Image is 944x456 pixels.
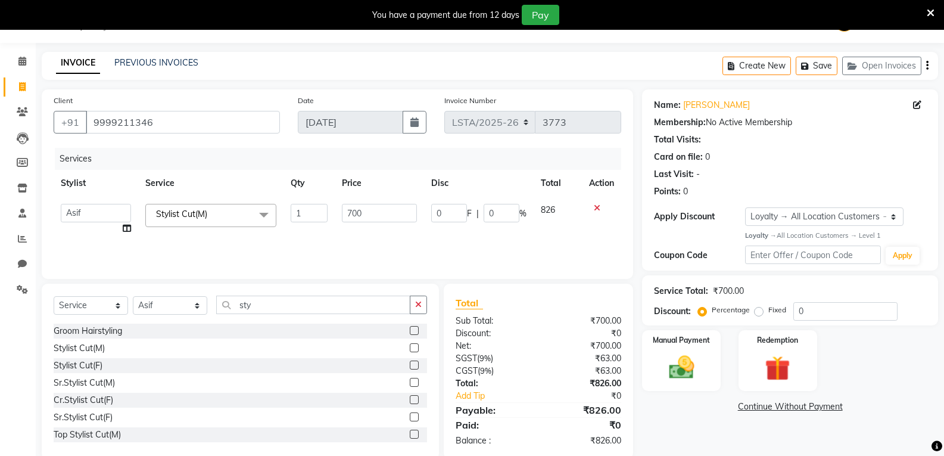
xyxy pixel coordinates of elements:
button: +91 [54,111,87,134]
div: ₹63.00 [538,365,630,377]
span: Stylist Cut(M) [156,209,207,219]
div: ₹0 [538,327,630,340]
div: Name: [654,99,681,111]
strong: Loyalty → [745,231,777,240]
div: No Active Membership [654,116,926,129]
div: 0 [705,151,710,163]
div: Sr.Stylist Cut(M) [54,377,115,389]
span: F [467,207,472,220]
div: ₹700.00 [538,315,630,327]
button: Apply [886,247,920,265]
label: Client [54,95,73,106]
th: Price [335,170,423,197]
span: % [519,207,526,220]
div: ₹826.00 [538,377,630,390]
div: Apply Discount [654,210,744,223]
div: Service Total: [654,285,708,297]
th: Action [582,170,621,197]
div: Services [55,148,630,170]
div: ₹700.00 [713,285,744,297]
span: | [476,207,479,220]
div: Payable: [447,403,538,417]
input: Search or Scan [216,296,410,314]
a: INVOICE [56,52,100,74]
div: Coupon Code [654,249,744,262]
div: Groom Hairstyling [54,325,122,337]
div: Total: [447,377,538,390]
div: Points: [654,185,681,198]
img: _cash.svg [661,353,702,382]
a: x [207,209,213,219]
div: Cr.Stylist Cut(F) [54,394,113,407]
div: Membership: [654,116,706,129]
div: All Location Customers → Level 1 [745,231,926,241]
div: Sub Total: [447,315,538,327]
div: Stylist Cut(M) [54,342,105,355]
label: Invoice Number [444,95,496,106]
a: PREVIOUS INVOICES [114,57,198,68]
div: ₹700.00 [538,340,630,352]
label: Redemption [757,335,798,346]
input: Search by Name/Mobile/Email/Code [86,111,280,134]
img: _gift.svg [757,353,798,384]
button: Pay [522,5,559,25]
div: ₹63.00 [538,352,630,365]
div: Card on file: [654,151,703,163]
div: ₹826.00 [538,403,630,417]
div: Discount: [447,327,538,340]
div: You have a payment due from 12 days [372,9,519,21]
th: Total [534,170,582,197]
div: Net: [447,340,538,352]
label: Date [298,95,314,106]
div: Last Visit: [654,168,694,181]
span: SGST [456,353,477,364]
label: Manual Payment [653,335,710,346]
label: Fixed [768,305,786,315]
button: Create New [722,57,791,75]
label: Percentage [712,305,750,315]
div: Discount: [654,305,691,318]
div: Stylist Cut(F) [54,359,102,372]
span: 826 [541,204,555,215]
input: Enter Offer / Coupon Code [745,246,881,264]
a: Continue Without Payment [644,401,936,413]
div: 0 [683,185,688,198]
div: Top Stylist Cut(M) [54,429,121,441]
span: 9% [480,366,491,376]
div: ( ) [447,365,538,377]
a: Add Tip [447,390,554,402]
span: Total [456,297,483,309]
th: Disc [424,170,534,197]
th: Qty [283,170,335,197]
th: Service [138,170,283,197]
th: Stylist [54,170,138,197]
button: Save [796,57,837,75]
span: 9% [479,353,491,363]
div: Balance : [447,435,538,447]
div: - [696,168,700,181]
div: Total Visits: [654,134,701,146]
div: Paid: [447,418,538,432]
div: Sr.Stylist Cut(F) [54,411,113,424]
div: ₹0 [554,390,630,402]
span: CGST [456,365,478,376]
div: ( ) [447,352,538,365]
div: ₹826.00 [538,435,630,447]
div: ₹0 [538,418,630,432]
a: [PERSON_NAME] [683,99,750,111]
button: Open Invoices [842,57,921,75]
